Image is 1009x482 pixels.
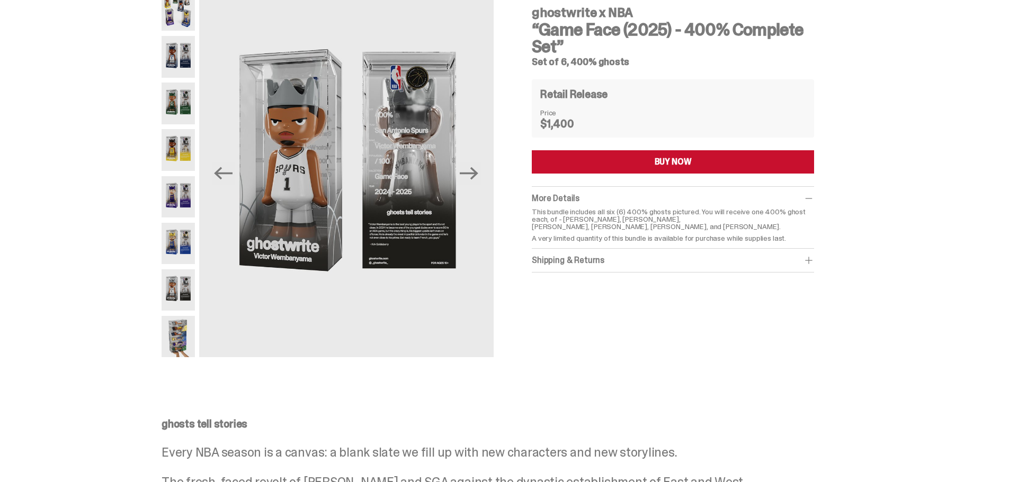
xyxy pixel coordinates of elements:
[162,129,195,170] img: NBA-400-HG%20Bron.png
[532,234,814,242] p: A very limited quantity of this bundle is available for purchase while supplies last.
[162,446,840,459] p: Every NBA season is a canvas: a blank slate we fill up with new characters and new storylines.
[162,223,195,264] img: NBA-400-HG-Steph.png
[532,193,579,204] span: More Details
[540,109,593,116] dt: Price
[162,316,195,357] img: NBA-400-HG-Scale.png
[162,176,195,217] img: NBA-400-HG-Luka.png
[532,6,814,19] h4: ghostwrite x NBA
[532,208,814,230] p: This bundle includes all six (6) 400% ghosts pictured. You will receive one 400% ghost each, of -...
[162,419,840,429] p: ghosts tell stories
[212,162,235,185] button: Previous
[532,21,814,55] h3: “Game Face (2025) - 400% Complete Set”
[162,83,195,124] img: NBA-400-HG-Giannis.png
[540,89,608,99] h4: Retail Release
[532,57,814,67] h5: Set of 6, 400% ghosts
[655,158,692,166] div: BUY NOW
[162,269,195,311] img: NBA-400-HG-Wemby.png
[532,150,814,174] button: BUY NOW
[458,162,481,185] button: Next
[532,255,814,266] div: Shipping & Returns
[540,119,593,129] dd: $1,400
[162,36,195,77] img: NBA-400-HG-Ant.png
